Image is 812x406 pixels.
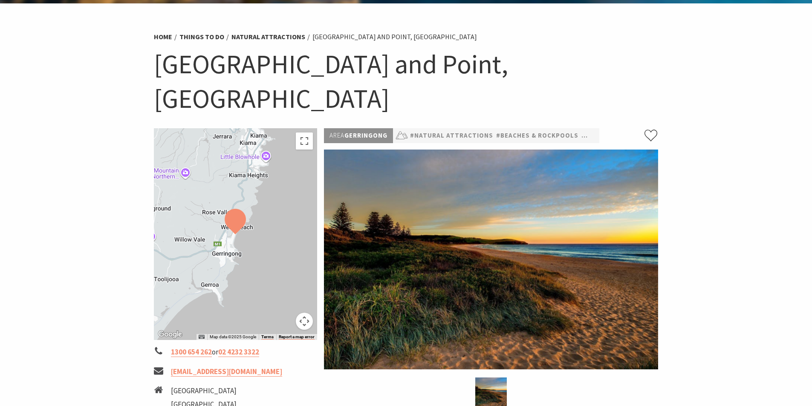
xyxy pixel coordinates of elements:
a: Natural Attractions [231,32,305,41]
a: Open this area in Google Maps (opens a new window) [156,329,184,340]
a: Things To Do [179,32,224,41]
button: Keyboard shortcuts [199,334,205,340]
p: Gerringong [324,128,393,143]
a: 1300 654 262 [171,347,212,357]
a: Home [154,32,172,41]
a: Terms (opens in new tab) [261,334,274,340]
li: [GEOGRAPHIC_DATA] and Point, [GEOGRAPHIC_DATA] [312,32,477,43]
li: or [154,346,318,358]
span: Area [329,131,344,139]
a: #Natural Attractions [410,130,493,141]
span: Map data ©2025 Google [210,334,256,339]
img: Google [156,329,184,340]
button: Toggle fullscreen view [296,132,313,150]
img: Werri Beach [324,150,658,369]
a: Report a map error [279,334,315,340]
li: [GEOGRAPHIC_DATA] [171,385,254,397]
a: [EMAIL_ADDRESS][DOMAIN_NAME] [171,367,282,377]
h1: [GEOGRAPHIC_DATA] and Point, [GEOGRAPHIC_DATA] [154,47,659,115]
a: 02 4232 3322 [218,347,259,357]
button: Map camera controls [296,313,313,330]
a: #Beaches & Rockpools [496,130,578,141]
